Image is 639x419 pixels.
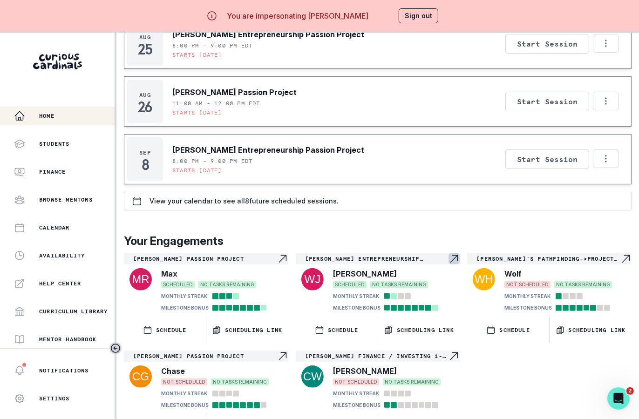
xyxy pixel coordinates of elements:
p: Help Center [39,280,81,287]
span: NO TASKS REMAINING [554,281,612,288]
a: [PERSON_NAME] Entrepreneurship Passion ProjectNavigate to engagement page[PERSON_NAME]SCHEDULEDNO... [296,253,460,313]
p: [PERSON_NAME] Entrepreneurship Passion Project [305,255,449,263]
p: Aug [139,34,151,41]
p: You are impersonating [PERSON_NAME] [227,10,368,21]
p: [PERSON_NAME] Entrepreneurship Passion Project [172,29,364,40]
p: 8:00 PM - 9:00 PM EDT [172,157,252,165]
p: MILESTONE BONUS [161,304,209,311]
p: 11:00 AM - 12:00 PM EDT [172,100,260,107]
p: SCHEDULE [156,326,187,334]
button: Start Session [505,149,589,169]
p: [PERSON_NAME]'s Pathfinding->Project Mentorship [476,255,620,263]
p: Max [161,268,177,279]
p: Scheduling Link [397,326,454,334]
a: [PERSON_NAME] Passion ProjectNavigate to engagement pageMaxSCHEDULEDNO TASKS REMAININGMONTHLY STR... [124,253,288,313]
button: Start Session [505,34,589,54]
span: NOT SCHEDULED [161,378,207,385]
span: NO TASKS REMAINING [383,378,441,385]
p: MILESTONE BONUS [333,402,381,409]
img: svg [473,268,495,291]
img: svg [129,268,152,291]
p: MONTHLY STREAK [161,293,207,300]
p: Aug [139,91,151,99]
span: NOT SCHEDULED [333,378,379,385]
p: Students [39,140,70,148]
p: Starts [DATE] [172,51,222,59]
span: 2 [626,387,634,395]
a: [PERSON_NAME]'s Pathfinding->Project MentorshipNavigate to engagement pageWolfNOT SCHEDULEDNO TAS... [467,253,632,313]
span: NOT SCHEDULED [504,281,551,288]
p: Your Engagements [124,233,632,250]
button: Toggle sidebar [109,342,122,354]
p: Browse Mentors [39,196,93,203]
p: MILESTONE BONUS [504,304,552,311]
p: Sep [139,149,151,156]
p: Mentor Handbook [39,336,96,343]
p: MILESTONE BONUS [161,402,209,409]
p: Starts [DATE] [172,167,222,174]
p: Chase [161,365,185,377]
span: NO TASKS REMAINING [370,281,428,288]
p: Wolf [504,268,522,279]
button: SCHEDULE [467,317,549,343]
button: Options [593,149,619,168]
span: SCHEDULED [333,281,367,288]
svg: Navigate to engagement page [277,253,288,264]
svg: Navigate to engagement page [620,253,632,264]
p: Notifications [39,367,89,374]
p: [PERSON_NAME] [333,268,397,279]
p: SCHEDULE [328,326,359,334]
p: Scheduling Link [569,326,626,334]
button: SCHEDULE [124,317,206,343]
svg: Navigate to engagement page [449,351,460,362]
span: NO TASKS REMAINING [211,378,269,385]
p: MONTHLY STREAK [333,390,379,397]
button: Sign out [399,8,438,23]
img: svg [129,365,152,388]
a: [PERSON_NAME] Finance / Investing 1-to-1-courseNavigate to engagement page[PERSON_NAME]NOT SCHEDU... [296,351,460,411]
button: Options [593,92,619,110]
p: 26 [138,102,152,112]
p: Scheduling Link [225,326,282,334]
p: MONTHLY STREAK [161,390,207,397]
span: NO TASKS REMAINING [198,281,256,288]
p: MONTHLY STREAK [504,293,551,300]
button: Scheduling Link [206,317,288,343]
p: Settings [39,395,70,402]
p: [PERSON_NAME] Passion Project [133,352,277,360]
p: Availability [39,252,85,259]
a: [PERSON_NAME] Passion ProjectNavigate to engagement pageChaseNOT SCHEDULEDNO TASKS REMAININGMONTH... [124,351,288,411]
p: MILESTONE BONUS [333,304,381,311]
svg: Navigate to engagement page [277,351,288,362]
img: svg [301,268,324,291]
p: View your calendar to see all 8 future scheduled sessions. [150,197,339,205]
p: Finance [39,168,66,176]
img: Curious Cardinals Logo [33,54,82,69]
p: Home [39,112,54,120]
p: [PERSON_NAME] Entrepreneurship Passion Project [172,144,364,155]
p: Starts [DATE] [172,109,222,116]
p: 8 [142,160,149,169]
button: Scheduling Link [378,317,460,343]
button: Start Session [505,92,589,111]
button: SCHEDULE [296,317,378,343]
p: [PERSON_NAME] Passion Project [172,87,297,98]
p: 8:00 PM - 9:00 PM EDT [172,42,252,49]
button: Scheduling Link [550,317,632,343]
img: svg [301,365,324,388]
p: Curriculum Library [39,308,108,315]
button: Options [593,34,619,53]
p: [PERSON_NAME] [333,365,397,377]
p: 25 [138,45,152,54]
iframe: Intercom live chat [607,387,630,410]
span: SCHEDULED [161,281,195,288]
svg: Navigate to engagement page [449,253,460,264]
p: [PERSON_NAME] Finance / Investing 1-to-1-course [305,352,449,360]
p: MONTHLY STREAK [333,293,379,300]
p: SCHEDULE [499,326,530,334]
p: Calendar [39,224,70,231]
p: [PERSON_NAME] Passion Project [133,255,277,263]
